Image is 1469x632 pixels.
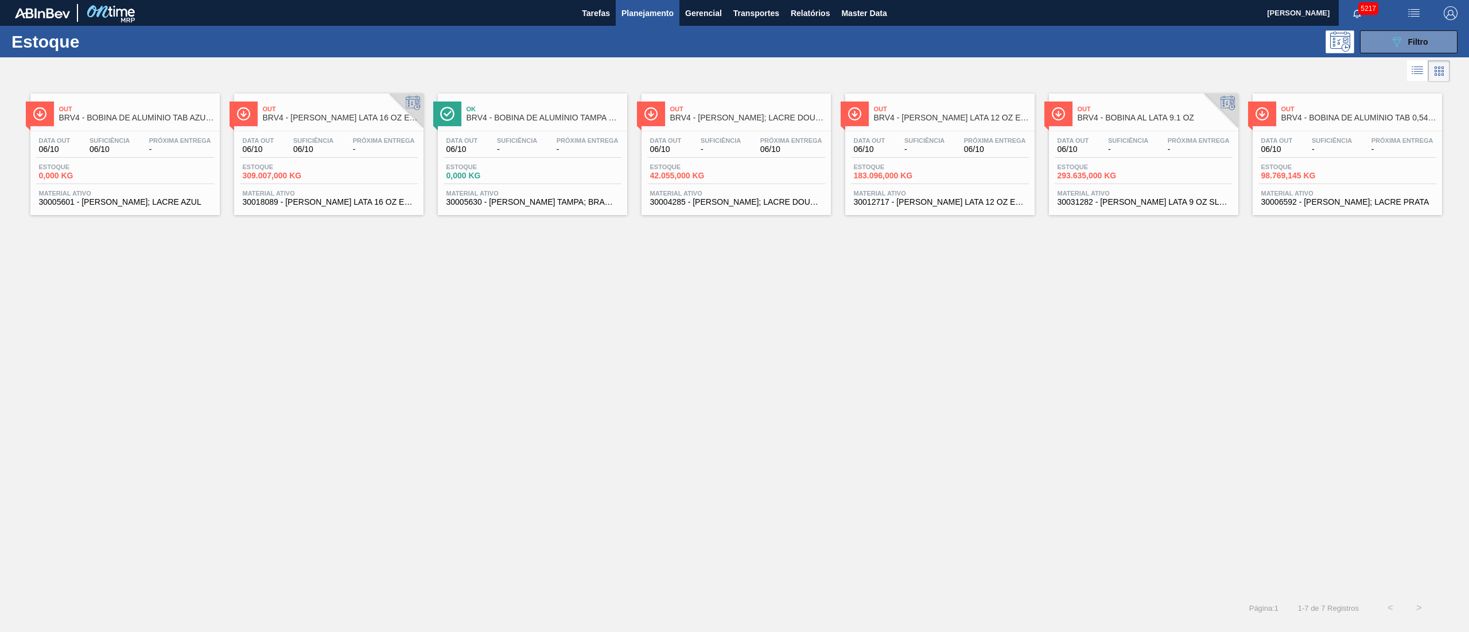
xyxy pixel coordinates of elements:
[39,190,211,197] span: Material ativo
[446,198,619,206] span: 30005630 - BOBINA ALUMINIO TAMPA; BRANCA
[848,107,862,121] img: Ícone
[1296,604,1359,613] span: 1 - 7 de 7 Registros
[446,163,527,170] span: Estoque
[39,171,119,180] span: 0,000 KG
[650,163,730,170] span: Estoque
[1040,85,1244,215] a: ÍconeOutBRV4 - BOBINA AL LATA 9.1 OZData out06/10Suficiência-Próxima Entrega-Estoque293.635,000 K...
[760,137,822,144] span: Próxima Entrega
[497,145,537,154] span: -
[1261,190,1433,197] span: Material ativo
[1371,137,1433,144] span: Próxima Entrega
[760,145,822,154] span: 06/10
[226,85,429,215] a: ÍconeOutBRV4 - [PERSON_NAME] LATA 16 OZ EST 98Data out06/10Suficiência06/10Próxima Entrega-Estoqu...
[1078,114,1233,122] span: BRV4 - BOBINA AL LATA 9.1 OZ
[854,163,934,170] span: Estoque
[440,107,454,121] img: Ícone
[1058,137,1089,144] span: Data out
[1058,190,1230,197] span: Material ativo
[1405,594,1433,622] button: >
[467,114,621,122] span: BRV4 - BOBINA DE ALUMÍNIO TAMPA WHITE 0,208 X 1467,05 MM
[841,6,887,20] span: Master Data
[701,137,741,144] span: Suficiência
[854,171,934,180] span: 183.096,000 KG
[1407,6,1421,20] img: userActions
[429,85,633,215] a: ÍconeOkBRV4 - BOBINA DE ALUMÍNIO TAMPA WHITE 0,208 X 1467,05 MMData out06/10Suficiência-Próxima E...
[557,145,619,154] span: -
[263,106,418,112] span: Out
[293,145,333,154] span: 06/10
[644,107,658,121] img: Ícone
[353,145,415,154] span: -
[621,6,674,20] span: Planejamento
[39,198,211,206] span: 30005601 - BOBINA ALUMINIO; LACRE AZUL
[1360,30,1458,53] button: Filtro
[1168,137,1230,144] span: Próxima Entrega
[11,35,190,48] h1: Estoque
[733,6,779,20] span: Transportes
[670,106,825,112] span: Out
[964,137,1026,144] span: Próxima Entrega
[467,106,621,112] span: Ok
[149,145,211,154] span: -
[650,137,682,144] span: Data out
[1358,2,1378,15] span: 5217
[1108,145,1148,154] span: -
[904,145,945,154] span: -
[1444,6,1458,20] img: Logout
[874,114,1029,122] span: BRV4 - BOBINA ALUMINIO LATA 12 OZ EST 98
[1244,85,1448,215] a: ÍconeOutBRV4 - BOBINA DE ALUMÍNIO TAB 0,54 X 84,73 MMData out06/10Suficiência-Próxima Entrega-Est...
[1261,145,1293,154] span: 06/10
[39,163,119,170] span: Estoque
[243,137,274,144] span: Data out
[650,198,822,206] span: 30004285 - BOBINA ALUMINIO; LACRE DOURADO
[1407,60,1428,82] div: Visão em Lista
[1168,145,1230,154] span: -
[1058,198,1230,206] span: 30031282 - BOBINA ALUMINIO LATA 9 OZ SLEEK NOVELIS
[904,137,945,144] span: Suficiência
[650,190,822,197] span: Material ativo
[1371,145,1433,154] span: -
[1339,5,1375,21] button: Notificações
[90,145,130,154] span: 06/10
[650,171,730,180] span: 42.055,000 KG
[1428,60,1450,82] div: Visão em Cards
[1255,107,1269,121] img: Ícone
[353,137,415,144] span: Próxima Entrega
[243,145,274,154] span: 06/10
[497,137,537,144] span: Suficiência
[1058,163,1138,170] span: Estoque
[59,114,214,122] span: BRV4 - BOBINA DE ALUMÍNIO TAB AZUL 0,254 X 84,73 MM
[874,106,1029,112] span: Out
[39,137,71,144] span: Data out
[1326,30,1354,53] div: Pogramando: nenhum usuário selecionado
[243,198,415,206] span: 30018089 - BOBINA ALUMINIO LATA 16 OZ EST 98
[1261,198,1433,206] span: 30006592 - BOBINA ALUMINIO; LACRE PRATA
[854,145,885,154] span: 06/10
[1261,163,1342,170] span: Estoque
[243,190,415,197] span: Material ativo
[1249,604,1278,613] span: Página : 1
[1108,137,1148,144] span: Suficiência
[964,145,1026,154] span: 06/10
[293,137,333,144] span: Suficiência
[1376,594,1405,622] button: <
[263,114,418,122] span: BRV4 - BOBINA ALUMINIO LATA 16 OZ EST 98
[685,6,722,20] span: Gerencial
[582,6,610,20] span: Tarefas
[854,190,1026,197] span: Material ativo
[90,137,130,144] span: Suficiência
[701,145,741,154] span: -
[243,163,323,170] span: Estoque
[149,137,211,144] span: Próxima Entrega
[650,145,682,154] span: 06/10
[446,171,527,180] span: 0,000 KG
[1078,106,1233,112] span: Out
[1058,145,1089,154] span: 06/10
[15,8,70,18] img: TNhmsLtSVTkK8tSr43FrP2fwEKptu5GPRR3wAAAABJRU5ErkJggg==
[1281,114,1436,122] span: BRV4 - BOBINA DE ALUMÍNIO TAB 0,54 X 84,73 MM
[236,107,251,121] img: Ícone
[1312,145,1352,154] span: -
[633,85,837,215] a: ÍconeOutBRV4 - [PERSON_NAME]; LACRE DOURADOData out06/10Suficiência-Próxima Entrega06/10Estoque42...
[33,107,47,121] img: Ícone
[1312,137,1352,144] span: Suficiência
